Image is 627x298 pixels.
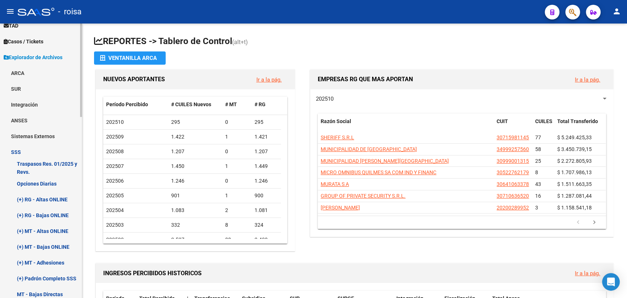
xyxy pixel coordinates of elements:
[255,147,278,156] div: 1.207
[171,221,219,229] div: 332
[225,147,249,156] div: 0
[575,270,600,277] a: Ir a la pág.
[255,191,278,200] div: 900
[321,205,360,211] span: [PERSON_NAME]
[171,101,211,107] span: # CUILES Nuevos
[497,134,529,140] span: 30715981145
[321,118,351,124] span: Razón Social
[103,76,165,83] span: NUEVOS APORTANTES
[535,169,538,175] span: 8
[587,219,601,227] a: go to next page
[251,73,288,86] button: Ir a la pág.
[497,118,508,124] span: CUIT
[94,35,615,48] h1: REPORTES -> Tablero de Control
[225,133,249,141] div: 1
[252,97,281,112] datatable-header-cell: # RG
[225,162,249,170] div: 1
[106,193,124,198] span: 202505
[171,133,219,141] div: 1.422
[494,114,532,138] datatable-header-cell: CUIT
[106,119,124,125] span: 202510
[225,221,249,229] div: 8
[535,134,541,140] span: 77
[106,148,124,154] span: 202508
[6,7,15,16] mat-icon: menu
[103,270,202,277] span: INGRESOS PERCIBIDOS HISTORICOS
[535,181,541,187] span: 43
[106,222,124,228] span: 202503
[569,266,606,280] button: Ir a la pág.
[575,76,600,83] a: Ir a la pág.
[58,4,82,20] span: - roisa
[569,73,606,86] button: Ir a la pág.
[557,205,592,211] span: $ 1.158.541,18
[535,193,541,199] span: 16
[571,219,585,227] a: go to previous page
[106,178,124,184] span: 202506
[225,118,249,126] div: 0
[318,76,413,83] span: EMPRESAS RG QUE MAS APORTAN
[318,114,494,138] datatable-header-cell: Razón Social
[535,146,541,152] span: 58
[321,134,354,140] span: SHERIFF S.R.L
[4,53,62,61] span: Explorador de Archivos
[497,169,529,175] span: 30522762179
[255,206,278,215] div: 1.081
[171,206,219,215] div: 1.083
[225,177,249,185] div: 0
[255,101,266,107] span: # RG
[100,51,160,65] div: Ventanilla ARCA
[535,118,552,124] span: CUILES
[255,177,278,185] div: 1.246
[171,236,219,244] div: 3.527
[321,193,406,199] span: GROUP OF PRIVATE SECURITY S.R.L.
[321,169,436,175] span: MICRO OMNIBUS QUILMES SA COM IND Y FINANC
[497,181,529,187] span: 30641063378
[225,236,249,244] div: 88
[557,134,592,140] span: $ 5.249.425,33
[602,273,620,291] div: Open Intercom Messenger
[4,37,43,46] span: Casos / Tickets
[557,118,598,124] span: Total Transferido
[497,146,529,152] span: 34999257560
[321,181,349,187] span: MURATA S A
[171,191,219,200] div: 901
[321,146,417,152] span: MUNICIPALIDAD DE [GEOGRAPHIC_DATA]
[256,76,282,83] a: Ir a la pág.
[554,114,606,138] datatable-header-cell: Total Transferido
[171,177,219,185] div: 1.246
[171,118,219,126] div: 295
[222,97,252,112] datatable-header-cell: # MT
[171,147,219,156] div: 1.207
[106,101,148,107] span: Período Percibido
[497,158,529,164] span: 30999001315
[321,158,449,164] span: MUNICIPALIDAD [PERSON_NAME][GEOGRAPHIC_DATA]
[225,206,249,215] div: 2
[103,97,168,112] datatable-header-cell: Período Percibido
[557,146,592,152] span: $ 3.450.739,15
[106,163,124,169] span: 202507
[225,101,237,107] span: # MT
[255,236,278,244] div: 3.439
[225,191,249,200] div: 1
[497,193,529,199] span: 30710636520
[557,158,592,164] span: $ 2.272.805,93
[535,205,538,211] span: 3
[255,162,278,170] div: 1.449
[106,207,124,213] span: 202504
[255,118,278,126] div: 295
[255,133,278,141] div: 1.421
[532,114,554,138] datatable-header-cell: CUILES
[612,7,621,16] mat-icon: person
[316,96,334,102] span: 202510
[4,22,18,30] span: TAD
[497,205,529,211] span: 20200289952
[557,169,592,175] span: $ 1.707.986,13
[168,97,222,112] datatable-header-cell: # CUILES Nuevos
[535,158,541,164] span: 25
[255,221,278,229] div: 324
[94,51,166,65] button: Ventanilla ARCA
[557,193,592,199] span: $ 1.287.081,44
[106,134,124,140] span: 202509
[232,39,248,46] span: (alt+t)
